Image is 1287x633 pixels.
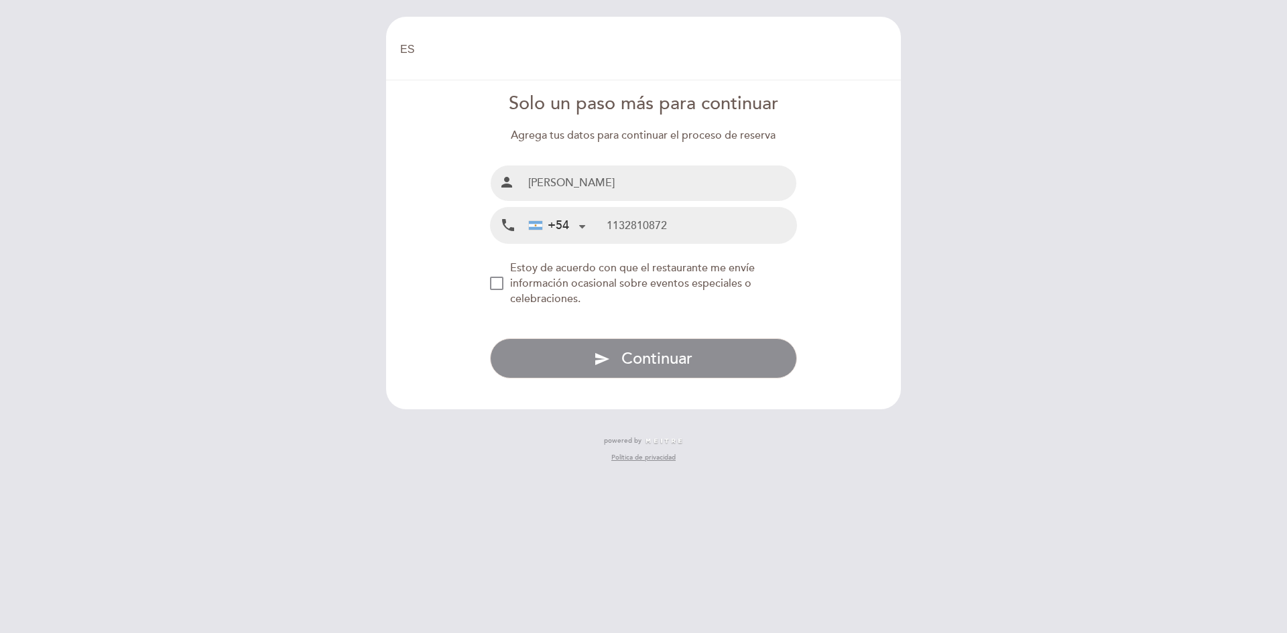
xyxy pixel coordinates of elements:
div: Solo un paso más para continuar [490,91,798,117]
a: powered by [604,436,683,445]
span: Estoy de acuerdo con que el restaurante me envíe información ocasional sobre eventos especiales o... [510,261,755,305]
span: powered by [604,436,641,445]
i: send [594,351,610,367]
a: Política de privacidad [611,453,676,462]
div: Agrega tus datos para continuar el proceso de reserva [490,128,798,143]
input: Teléfono Móvil [607,208,796,243]
i: local_phone [500,217,516,234]
md-checkbox: NEW_MODAL_AGREE_RESTAURANT_SEND_OCCASIONAL_INFO [490,261,798,307]
div: +54 [529,217,569,234]
i: person [499,174,515,190]
span: Continuar [621,349,692,368]
img: MEITRE [645,438,683,445]
div: Argentina: +54 [524,208,591,242]
button: send Continuar [490,338,798,378]
input: Nombre y Apellido [523,165,797,201]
